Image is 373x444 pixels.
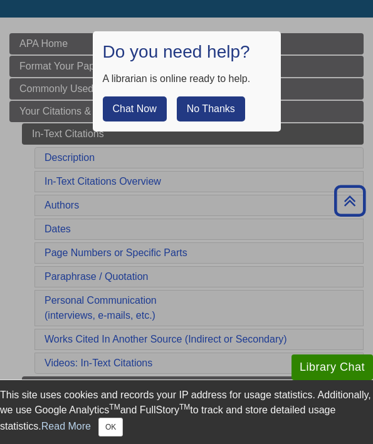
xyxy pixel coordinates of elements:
[103,96,167,121] button: Chat Now
[179,403,190,411] sup: TM
[292,354,373,380] button: Library Chat
[103,41,271,63] h1: Do you need help?
[41,421,91,431] a: Read More
[103,71,271,86] div: A librarian is online ready to help.
[98,418,123,436] button: Close
[109,403,120,411] sup: TM
[177,96,245,121] button: No Thanks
